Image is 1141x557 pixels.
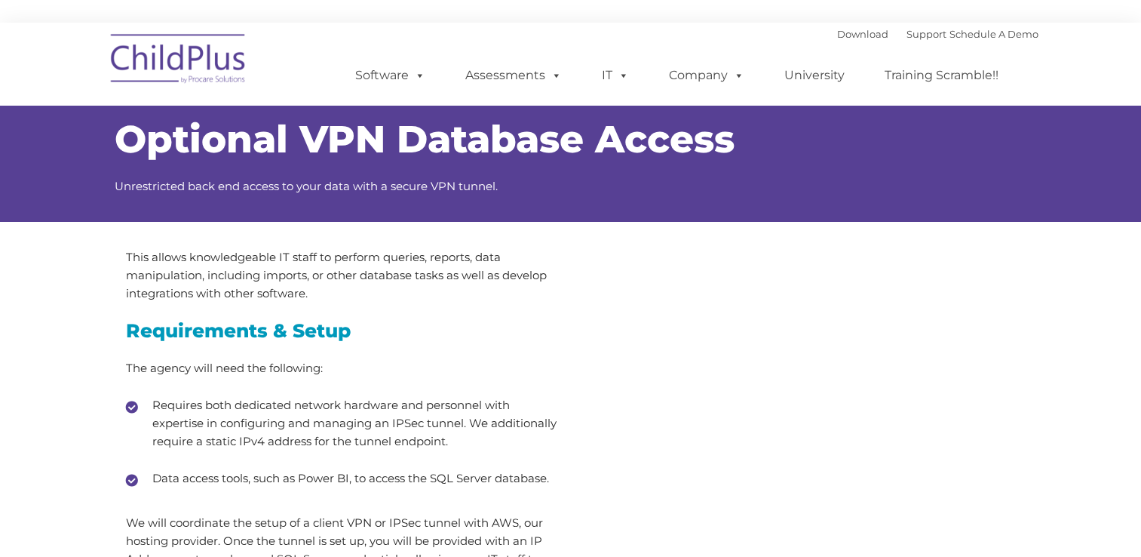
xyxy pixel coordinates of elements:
[769,60,860,91] a: University
[152,469,560,488] p: Data access tools, such as Power BI, to access the SQL Server database.
[587,60,644,91] a: IT
[126,322,560,340] h3: Requirements & Setup
[115,179,498,193] span: Unrestricted back end access to your data with a secure VPN tunnel.
[152,396,560,451] p: Requires both dedicated network hardware and personnel with expertise in configuring and managing...
[103,23,254,99] img: ChildPlus by Procare Solutions
[949,28,1038,40] a: Schedule A Demo
[115,116,735,162] span: Optional VPN Database Access
[126,248,560,303] p: This allows knowledgeable IT staff to perform queries, reports, data manipulation, including impo...
[906,28,946,40] a: Support
[837,28,888,40] a: Download
[654,60,759,91] a: Company
[126,359,560,377] p: The agency will need the following:
[870,60,1014,91] a: Training Scramble!!
[837,28,1038,40] font: |
[340,60,440,91] a: Software
[450,60,577,91] a: Assessments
